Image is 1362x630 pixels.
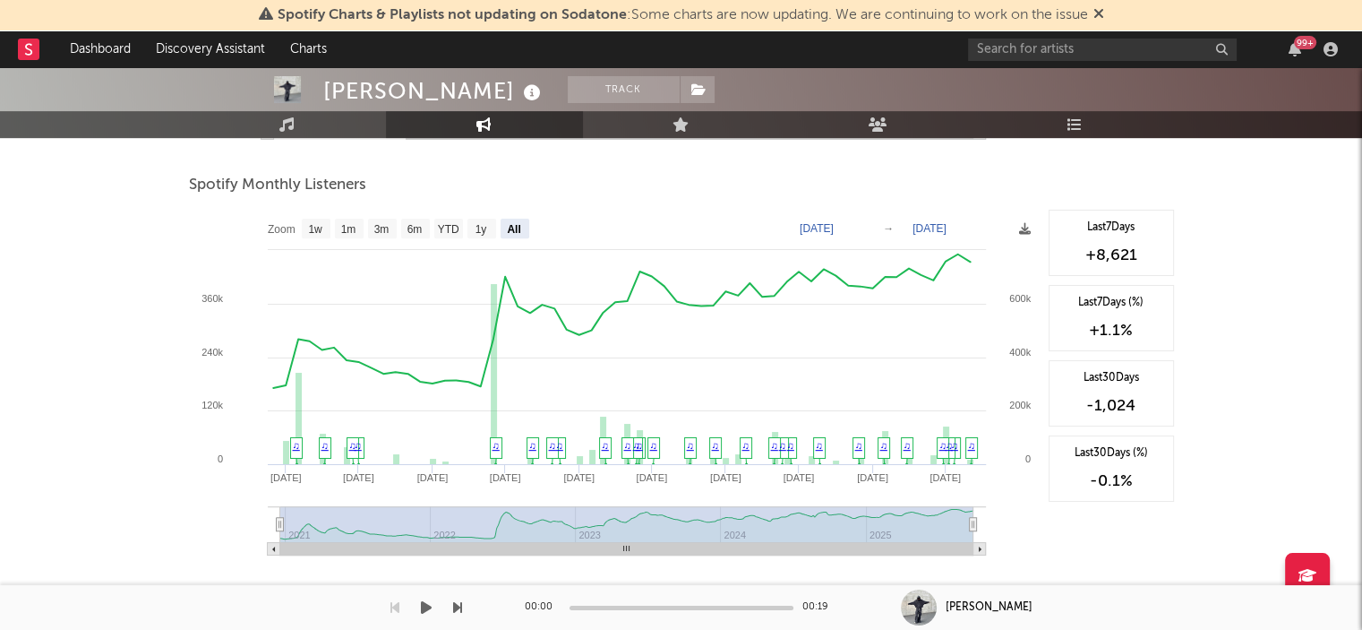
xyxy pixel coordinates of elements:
[270,472,301,483] text: [DATE]
[929,472,961,483] text: [DATE]
[946,440,953,451] a: ♫
[293,440,300,451] a: ♫
[525,597,561,618] div: 00:00
[636,440,643,451] a: ♫
[912,222,947,235] text: [DATE]
[1058,395,1164,417] div: -1,024
[493,440,500,451] a: ♫
[437,223,458,236] text: YTD
[687,440,694,451] a: ♫
[323,76,545,106] div: [PERSON_NAME]
[602,440,609,451] a: ♫
[816,440,823,451] a: ♫
[217,453,222,464] text: 0
[201,400,223,410] text: 120k
[771,440,778,451] a: ♫
[416,472,448,483] text: [DATE]
[783,472,814,483] text: [DATE]
[143,31,278,67] a: Discovery Assistant
[1093,8,1104,22] span: Dismiss
[880,440,887,451] a: ♫
[633,440,640,451] a: ♫
[568,76,680,103] button: Track
[343,472,374,483] text: [DATE]
[1058,295,1164,311] div: Last 7 Days (%)
[407,223,422,236] text: 6m
[1009,347,1031,358] text: 400k
[1058,470,1164,492] div: -0.1 %
[855,440,862,451] a: ♫
[1058,445,1164,462] div: Last 30 Days (%)
[857,472,888,483] text: [DATE]
[710,472,741,483] text: [DATE]
[650,440,657,451] a: ♫
[1009,293,1031,304] text: 600k
[1058,320,1164,341] div: +1.1 %
[636,472,667,483] text: [DATE]
[1294,36,1316,49] div: 99 +
[278,8,627,22] span: Spotify Charts & Playlists not updating on Sodatone
[1289,42,1301,56] button: 99+
[340,223,355,236] text: 1m
[1058,220,1164,236] div: Last 7 Days
[507,223,520,236] text: All
[278,8,1088,22] span: : Some charts are now updating. We are continuing to work on the issue
[883,222,894,235] text: →
[556,440,563,451] a: ♫
[1058,245,1164,266] div: +8,621
[939,440,947,451] a: ♫
[904,440,911,451] a: ♫
[549,440,556,451] a: ♫
[321,440,329,451] a: ♫
[1009,400,1031,410] text: 200k
[624,440,631,451] a: ♫
[1024,453,1030,464] text: 0
[787,440,794,451] a: ♫
[268,223,296,236] text: Zoom
[189,175,366,196] span: Spotify Monthly Listeners
[373,223,389,236] text: 3m
[529,440,536,451] a: ♫
[355,440,362,451] a: ♫
[563,472,595,483] text: [DATE]
[1058,370,1164,386] div: Last 30 Days
[968,440,975,451] a: ♫
[349,440,356,451] a: ♫
[742,440,750,451] a: ♫
[951,440,958,451] a: ♫
[201,347,223,358] text: 240k
[712,440,719,451] a: ♫
[489,472,520,483] text: [DATE]
[779,440,786,451] a: ♫
[800,222,834,235] text: [DATE]
[308,223,322,236] text: 1w
[946,600,1032,616] div: [PERSON_NAME]
[278,31,339,67] a: Charts
[57,31,143,67] a: Dashboard
[201,293,223,304] text: 360k
[968,39,1237,61] input: Search for artists
[802,597,838,618] div: 00:19
[475,223,486,236] text: 1y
